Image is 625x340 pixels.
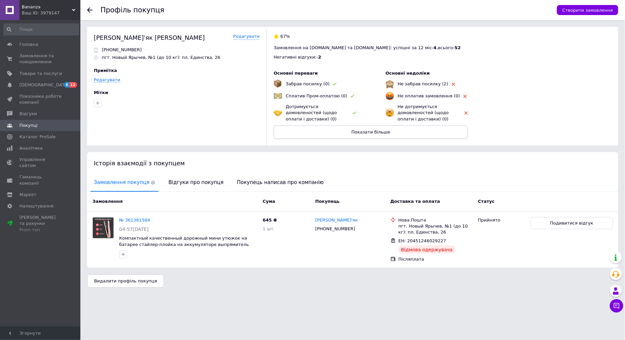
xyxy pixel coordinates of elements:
[315,199,340,204] span: Покупець
[478,199,495,204] span: Статус
[19,41,38,48] span: Головна
[274,55,318,60] span: Негативні відгуки: -
[274,108,282,117] img: emoji
[19,157,62,169] span: Управління сайтом
[22,10,80,16] div: Ваш ID: 3979147
[398,81,448,86] span: Не забрав посилку (2)
[286,81,330,86] span: Забрав посилку (0)
[19,203,54,209] span: Налаштування
[263,218,277,223] span: 645 ₴
[19,122,38,129] span: Покупці
[119,227,149,232] span: 04:57[DATE]
[94,160,185,167] span: Історія взаємодії з покупцем
[274,92,282,100] img: emoji
[274,45,461,50] span: Замовлення на [DOMAIN_NAME] та [DOMAIN_NAME]: успішні за 12 міс - , всього -
[69,82,77,88] span: 12
[274,71,318,76] span: Основні переваги
[94,68,117,73] span: Примітка
[263,199,275,204] span: Cума
[94,278,157,283] span: Видалити профіль покупця
[315,217,358,224] a: [PERSON_NAME]'як
[398,93,460,98] span: Не оплатив замовлення (0)
[386,71,430,76] span: Основні недоліки
[100,6,164,14] h1: Профіль покупця
[165,174,227,191] span: Відгуки про покупця
[19,174,62,186] span: Гаманець компанії
[119,236,249,253] a: Компактный качественный дорожный мини утюжок на батарее стайлер-плойка на аккумуляторе выпрямител...
[286,104,337,121] span: Дотримується домовленостей (щодо оплати і доставки) (0)
[19,134,56,140] span: Каталог ProSale
[19,53,62,65] span: Замовлення та повідомлення
[64,82,69,88] span: 6
[94,90,108,95] span: Мітки
[399,223,473,235] div: пгт. Новый Ярычев, №1 (до 10 кг): пл. Единства, 26
[92,217,114,239] a: Фото товару
[478,217,525,223] div: Прийнято
[452,83,455,86] img: rating-tag-type
[3,23,79,35] input: Пошук
[19,82,69,88] span: [DEMOGRAPHIC_DATA]
[22,4,72,10] span: Bananza
[286,93,347,98] span: Сплатив Пром-оплатою (0)
[19,192,37,198] span: Маркет
[353,111,356,114] img: rating-tag-type
[433,45,436,50] span: 4
[391,199,440,204] span: Доставка та оплата
[94,33,205,42] div: [PERSON_NAME]'як [PERSON_NAME]
[274,125,468,139] button: Показати більше
[550,220,594,227] span: Подивитися відгук
[263,226,275,231] span: 1 шт.
[399,238,446,243] span: ЕН: 20451246029227
[351,95,354,98] img: rating-tag-type
[557,5,618,15] button: Створити замовлення
[399,246,456,254] div: Відмова одержувача
[90,174,158,191] span: Замовлення покупця
[280,34,290,39] span: 67%
[465,111,468,115] img: rating-tag-type
[233,33,260,40] a: Редагувати
[318,55,321,60] span: 2
[102,47,142,53] p: [PHONE_NUMBER]
[386,92,394,100] img: emoji
[274,80,282,88] img: emoji
[333,83,337,86] img: rating-tag-type
[610,299,623,313] button: Чат з покупцем
[386,108,394,117] img: emoji
[455,45,461,50] span: 52
[562,8,613,13] span: Створити замовлення
[94,77,120,83] a: Редагувати
[87,7,92,13] div: Повернутися назад
[314,225,356,233] div: [PHONE_NUMBER]
[464,95,467,98] img: rating-tag-type
[399,217,473,223] div: Нова Пошта
[399,256,473,262] div: Післяплата
[398,104,449,121] span: Не дотримується домовленостей (щодо оплати і доставки) (0)
[119,218,150,223] a: № 361381584
[19,111,37,117] span: Відгуки
[19,215,62,233] span: [PERSON_NAME] та рахунки
[19,227,62,233] div: Prom топ
[19,145,43,151] span: Аналітика
[102,55,220,61] p: пгт. Новый Ярычев, №1 (до 10 кг): пл. Единства, 26
[19,93,62,105] span: Показники роботи компанії
[386,80,394,88] img: emoji
[234,174,327,191] span: Покупець написав про компанію
[531,217,613,230] button: Подивитися відгук
[19,71,62,77] span: Товари та послуги
[87,274,164,288] button: Видалити профіль покупця
[93,218,114,238] img: Фото товару
[92,199,123,204] span: Замовлення
[351,130,390,135] span: Показати більше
